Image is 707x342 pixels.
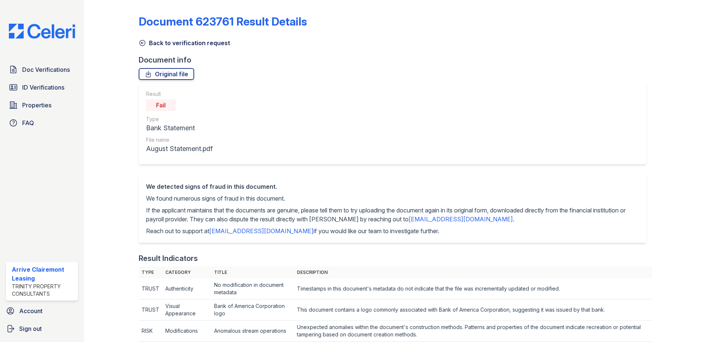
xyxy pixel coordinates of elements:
[6,115,78,130] a: FAQ
[211,266,294,278] th: Title
[162,278,211,299] td: Authenticity
[162,299,211,321] td: Visual Appearance
[146,90,213,98] div: Result
[294,278,653,299] td: Timestamps in this document's metadata do not indicate that the file was incrementally updated or...
[6,62,78,77] a: Doc Verifications
[146,144,213,154] div: August Statement.pdf
[22,83,64,92] span: ID Verifications
[3,24,81,38] img: CE_Logo_Blue-a8612792a0a2168367f1c8372b55b34899dd931a85d93a1a3d3e32e68fde9ad4.png
[146,115,213,123] div: Type
[211,299,294,321] td: Bank of America Corporation logo
[19,306,43,315] span: Account
[209,227,314,235] a: [EMAIL_ADDRESS][DOMAIN_NAME]
[146,227,639,235] p: Reach out to support at if you would like our team to investigate further.
[146,194,639,203] p: We found numerous signs of fraud in this document.
[294,321,653,342] td: Unexpected anomalies within the document's construction methods. Patterns and properties of the d...
[12,265,75,283] div: Arrive Clairemont Leasing
[12,283,75,298] div: Trinity Property Consultants
[211,321,294,342] td: Anomalous stream operations
[162,266,211,278] th: Category
[19,324,42,333] span: Sign out
[22,101,51,110] span: Properties
[22,65,70,74] span: Doc Verifications
[146,206,639,224] p: If the applicant maintains that the documents are genuine, please tell them to try uploading the ...
[6,80,78,95] a: ID Verifications
[294,299,653,321] td: This document contains a logo commonly associated with Bank of America Corporation, suggesting it...
[409,215,513,223] a: [EMAIL_ADDRESS][DOMAIN_NAME]
[139,253,198,264] div: Result Indicators
[139,266,162,278] th: Type
[139,15,307,28] a: Document 623761 Result Details
[139,68,194,80] a: Original file
[146,136,213,144] div: File name
[139,299,162,321] td: TRUST
[139,278,162,299] td: TRUST
[22,118,34,127] span: FAQ
[139,55,652,65] div: Document info
[146,123,213,133] div: Bank Statement
[162,321,211,342] td: Modifications
[294,266,653,278] th: Description
[513,215,514,223] span: .
[146,99,176,111] div: Fail
[3,304,81,318] a: Account
[146,182,639,191] div: We detected signs of fraud in this document.
[3,321,81,336] a: Sign out
[6,98,78,113] a: Properties
[211,278,294,299] td: No modification in document metadata
[139,38,230,47] a: Back to verification request
[139,321,162,342] td: RISK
